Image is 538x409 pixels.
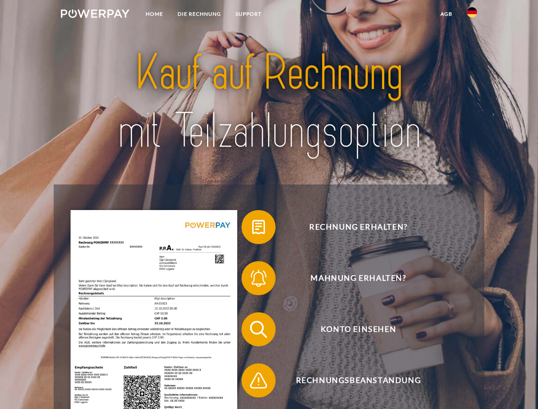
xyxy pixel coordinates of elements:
a: Home [138,6,170,22]
img: de [467,7,477,17]
button: Rechnung erhalten? [242,210,463,244]
button: Rechnungsbeanstandung [242,363,463,397]
button: Konto einsehen [242,312,463,346]
a: DIE RECHNUNG [170,6,228,22]
span: Rechnungsbeanstandung [254,363,463,397]
img: qb_bill.svg [248,216,269,238]
img: qb_warning.svg [248,370,269,391]
span: Mahnung erhalten? [254,261,463,295]
a: agb [433,6,460,22]
img: qb_search.svg [248,319,269,340]
img: title-powerpay_de.svg [81,41,457,163]
span: Konto einsehen [254,312,463,346]
a: SUPPORT [228,6,269,22]
button: Mahnung erhalten? [242,261,463,295]
img: logo-powerpay-white.svg [61,9,129,18]
span: Rechnung erhalten? [254,210,463,244]
img: qb_bell.svg [248,268,269,289]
